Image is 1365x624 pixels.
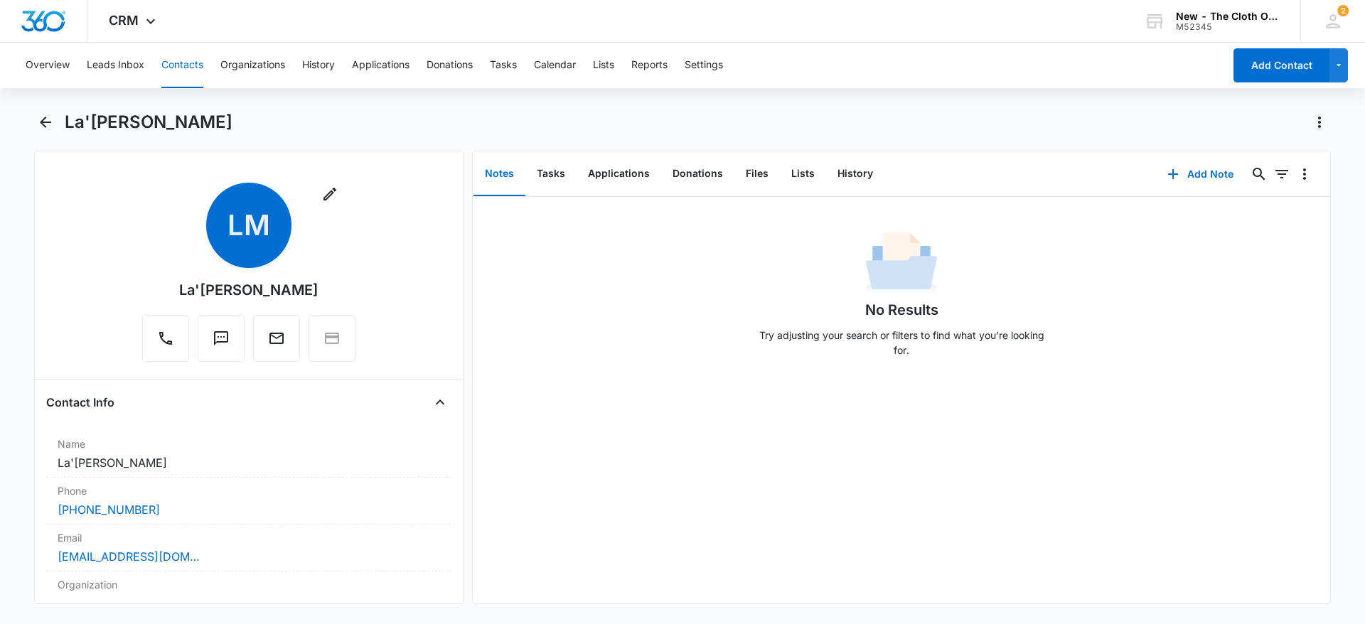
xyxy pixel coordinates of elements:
[752,328,1051,357] p: Try adjusting your search or filters to find what you’re looking for.
[34,111,56,134] button: Back
[58,530,440,545] label: Email
[26,43,70,88] button: Overview
[253,337,300,349] a: Email
[46,394,114,411] h4: Contact Info
[826,152,884,196] button: History
[1248,163,1270,185] button: Search...
[352,43,409,88] button: Applications
[1293,163,1316,185] button: Overflow Menu
[1337,5,1349,16] span: 2
[593,43,614,88] button: Lists
[473,152,525,196] button: Notes
[58,501,160,518] a: [PHONE_NUMBER]
[302,43,335,88] button: History
[46,525,451,571] div: Email[EMAIL_ADDRESS][DOMAIN_NAME]
[220,43,285,88] button: Organizations
[685,43,723,88] button: Settings
[206,183,291,268] span: LM
[429,391,451,414] button: Close
[58,595,440,612] dd: ---
[65,112,232,133] h1: La'[PERSON_NAME]
[1308,111,1331,134] button: Actions
[1337,5,1349,16] div: notifications count
[179,279,318,301] div: La'[PERSON_NAME]
[661,152,734,196] button: Donations
[866,228,937,299] img: No Data
[1270,163,1293,185] button: Filters
[58,548,200,565] a: [EMAIL_ADDRESS][DOMAIN_NAME]
[198,337,245,349] a: Text
[490,43,517,88] button: Tasks
[734,152,780,196] button: Files
[109,13,139,28] span: CRM
[142,337,189,349] a: Call
[46,571,451,618] div: Organization---
[780,152,826,196] button: Lists
[58,577,440,592] label: Organization
[46,478,451,525] div: Phone[PHONE_NUMBER]
[253,315,300,362] button: Email
[1176,11,1280,22] div: account name
[534,43,576,88] button: Calendar
[1153,157,1248,191] button: Add Note
[46,431,451,478] div: NameLa'[PERSON_NAME]
[427,43,473,88] button: Donations
[525,152,577,196] button: Tasks
[58,436,440,451] label: Name
[577,152,661,196] button: Applications
[865,299,938,321] h1: No Results
[161,43,203,88] button: Contacts
[631,43,668,88] button: Reports
[198,315,245,362] button: Text
[1176,22,1280,32] div: account id
[1233,48,1329,82] button: Add Contact
[58,454,440,471] dd: La'[PERSON_NAME]
[58,483,440,498] label: Phone
[87,43,144,88] button: Leads Inbox
[142,315,189,362] button: Call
